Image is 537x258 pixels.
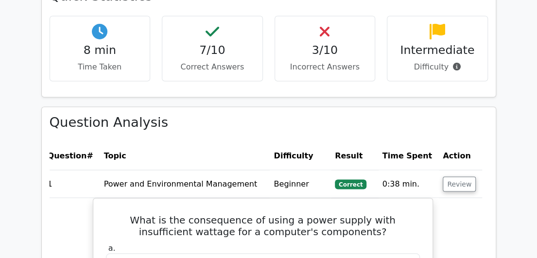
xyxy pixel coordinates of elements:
[44,170,100,198] td: 1
[331,142,379,170] th: Result
[58,43,142,57] h4: 8 min
[105,214,421,237] h5: What is the consequence of using a power supply with insufficient wattage for a computer's compon...
[170,61,255,73] p: Correct Answers
[379,170,439,198] td: 0:38 min.
[48,151,87,160] span: Question
[283,43,367,57] h4: 3/10
[270,170,330,198] td: Beginner
[439,142,482,170] th: Action
[379,142,439,170] th: Time Spent
[108,243,116,252] span: a.
[170,43,255,57] h4: 7/10
[395,43,480,57] h4: Intermediate
[44,142,100,170] th: #
[100,170,270,198] td: Power and Environmental Management
[443,176,476,191] button: Review
[58,61,142,73] p: Time Taken
[283,61,367,73] p: Incorrect Answers
[335,179,366,189] span: Correct
[270,142,330,170] th: Difficulty
[100,142,270,170] th: Topic
[395,61,480,73] p: Difficulty
[50,115,488,131] h3: Question Analysis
